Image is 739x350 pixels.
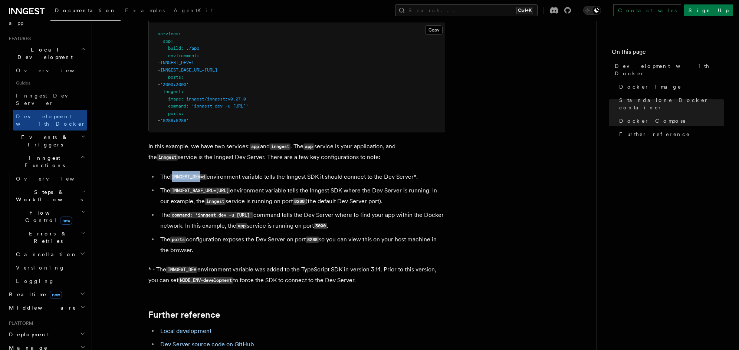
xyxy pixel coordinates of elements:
[13,227,87,248] button: Errors & Retries
[181,46,184,51] span: :
[270,143,290,150] code: inngest
[6,43,87,64] button: Local Development
[13,209,82,224] span: Flow Control
[181,75,184,80] span: :
[13,261,87,274] a: Versioning
[13,172,87,185] a: Overview
[16,67,92,73] span: Overview
[583,6,601,15] button: Toggle dark mode
[13,77,87,89] span: Guides
[13,188,83,203] span: Steps & Workflows
[158,118,160,123] span: -
[619,96,724,111] span: Standalone Docker container
[13,206,87,227] button: Flow Controlnew
[236,223,247,229] code: app
[6,46,81,61] span: Local Development
[158,185,445,207] li: The environment variable tells the Inngest SDK where the Dev Server is running. In our example, t...
[13,110,87,131] a: Development with Docker
[157,154,178,161] code: inngest
[160,118,189,123] span: '8288:8288'
[684,4,733,16] a: Sign Up
[158,82,160,87] span: -
[306,237,319,243] code: 8288
[6,304,76,311] span: Middleware
[168,46,181,51] span: build
[16,265,65,271] span: Versioning
[160,60,194,65] span: INNGEST_DEV=1
[170,188,230,194] code: INNGEST_BASE_URL=[URL]
[55,7,116,13] span: Documentation
[148,310,220,320] a: Further reference
[160,67,217,73] span: INNGEST_BASE_URL=[URL]
[6,64,87,131] div: Local Development
[613,4,681,16] a: Contact sales
[186,46,199,51] span: ./app
[60,217,72,225] span: new
[158,60,160,65] span: -
[168,103,186,109] span: command
[6,328,87,341] button: Deployment
[166,267,197,273] code: INNGEST_DEV
[205,198,226,205] code: inngest
[16,176,92,182] span: Overview
[158,67,160,73] span: -
[250,143,260,150] code: app
[121,2,169,20] a: Examples
[158,210,445,231] li: The command tells the Dev Server where to find your app within the Docker network. In this exampl...
[168,53,197,58] span: environment
[6,151,87,172] button: Inngest Functions
[619,117,686,125] span: Docker Compose
[6,320,33,326] span: Platform
[6,133,81,148] span: Events & Triggers
[171,39,173,44] span: :
[303,143,314,150] code: app
[50,2,121,21] a: Documentation
[158,234,445,255] li: The configuration exposes the Dev Server on port so you can view this on your host machine in the...
[170,237,186,243] code: ports
[16,93,79,106] span: Inngest Dev Server
[612,59,724,80] a: Development with Docker
[425,25,443,35] button: Copy
[125,7,165,13] span: Examples
[181,89,184,94] span: :
[616,114,724,128] a: Docker Compose
[13,89,87,110] a: Inngest Dev Server
[186,103,189,109] span: :
[160,82,189,87] span: '3000:3000'
[16,278,55,284] span: Logging
[158,31,178,36] span: services
[13,248,87,261] button: Cancellation
[168,111,181,116] span: ports
[6,331,49,338] span: Deployment
[169,2,217,20] a: AgentKit
[615,62,724,77] span: Development with Docker
[148,264,445,286] p: * - The environment variable was added to the TypeScript SDK in version 3.14. Prior to this versi...
[619,131,690,138] span: Further reference
[13,230,81,245] span: Errors & Retries
[191,103,249,109] span: 'inngest dev -u [URL]'
[395,4,538,16] button: Search...Ctrl+K
[186,96,246,102] span: inngest/inngest:v0.27.0
[163,39,171,44] span: app
[50,291,62,299] span: new
[181,111,184,116] span: :
[13,251,77,258] span: Cancellation
[13,185,87,206] button: Steps & Workflows
[160,341,254,348] a: Dev Server source code on GitHub
[516,7,533,14] kbd: Ctrl+K
[160,327,212,334] a: Local development
[181,96,184,102] span: :
[616,128,724,141] a: Further reference
[612,47,724,59] h4: On this page
[293,198,306,205] code: 8288
[163,89,181,94] span: inngest
[170,212,253,218] code: command: 'inngest dev -u [URL]'
[6,154,80,169] span: Inngest Functions
[314,223,327,229] code: 3000
[168,96,181,102] span: image
[6,36,31,42] span: Features
[148,141,445,163] p: In this example, we have two services: and . The service is your application, and the service is ...
[6,288,87,301] button: Realtimenew
[13,274,87,288] a: Logging
[6,172,87,288] div: Inngest Functions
